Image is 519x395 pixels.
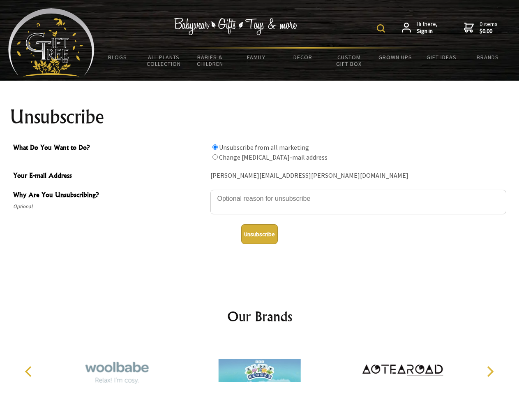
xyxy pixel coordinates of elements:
label: Unsubscribe from all marketing [219,143,309,151]
a: Grown Ups [372,49,418,66]
strong: Sign in [417,28,438,35]
button: Unsubscribe [241,224,278,244]
img: Babywear - Gifts - Toys & more [174,18,298,35]
a: Hi there,Sign in [402,21,438,35]
span: Why Are You Unsubscribing? [13,190,206,202]
span: Hi there, [417,21,438,35]
input: What Do You Want to Do? [212,144,218,150]
a: Custom Gift Box [326,49,372,72]
span: Optional [13,202,206,211]
span: 0 items [480,20,498,35]
h2: Our Brands [16,307,503,326]
a: Brands [465,49,511,66]
img: Babyware - Gifts - Toys and more... [8,8,95,77]
textarea: Why Are You Unsubscribing? [210,190,506,214]
input: What Do You Want to Do? [212,154,218,160]
a: Decor [279,49,326,66]
a: Family [233,49,280,66]
span: Your E-mail Address [13,170,206,182]
label: Change [MEDICAL_DATA]-mail address [219,153,328,161]
button: Next [481,362,499,381]
a: 0 items$0.00 [464,21,498,35]
a: Babies & Children [187,49,233,72]
div: [PERSON_NAME][EMAIL_ADDRESS][PERSON_NAME][DOMAIN_NAME] [210,170,506,182]
a: BLOGS [95,49,141,66]
strong: $0.00 [480,28,498,35]
button: Previous [21,362,39,381]
span: What Do You Want to Do? [13,142,206,154]
img: product search [377,24,385,33]
a: All Plants Collection [141,49,187,72]
h1: Unsubscribe [10,107,510,127]
a: Gift Ideas [418,49,465,66]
